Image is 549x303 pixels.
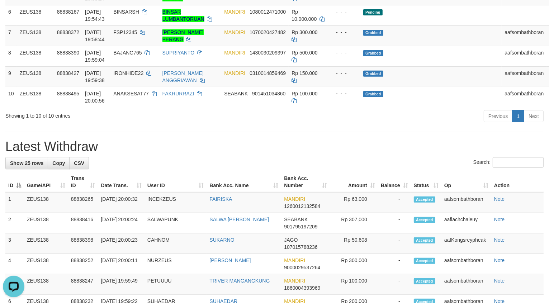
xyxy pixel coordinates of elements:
a: SALWA [PERSON_NAME] [209,217,269,222]
span: Copy [52,160,65,166]
td: 7 [5,25,17,46]
td: 4 [5,254,24,274]
td: ZEUS138 [24,233,68,254]
th: ID: activate to sort column descending [5,172,24,192]
td: - [378,254,411,274]
span: SEABANK [224,91,248,96]
span: Show 25 rows [10,160,43,166]
span: [DATE] 20:00:56 [85,91,105,104]
td: ZEUS138 [17,87,54,107]
span: BINSARSH [113,9,139,15]
td: 3 [5,233,24,254]
a: Copy [48,157,70,169]
td: 88838247 [68,274,98,295]
span: 88838372 [57,29,79,35]
span: CSV [74,160,84,166]
td: ZEUS138 [24,192,68,213]
span: Pending [363,9,383,15]
span: Accepted [414,197,435,203]
td: ZEUS138 [17,25,54,46]
span: MANDIRI [224,9,245,15]
a: Note [494,278,505,284]
span: BAJANG765 [113,50,142,56]
td: aaflachchaleuy [441,213,491,233]
span: Grabbed [363,91,383,97]
th: Action [491,172,544,192]
span: Grabbed [363,71,383,77]
span: Copy 1260012132584 to clipboard [284,203,320,209]
span: MANDIRI [284,196,305,202]
td: NURZEUS [145,254,207,274]
th: Status: activate to sort column ascending [411,172,441,192]
td: PETUUUU [145,274,207,295]
td: 10 [5,87,17,107]
td: aafsombathboran [441,274,491,295]
td: 1 [5,192,24,213]
input: Search: [493,157,544,168]
span: Grabbed [363,30,383,36]
span: Rp 10.000.000 [292,9,317,22]
span: Copy 1860004393969 to clipboard [284,285,320,291]
td: - [378,274,411,295]
th: Date Trans.: activate to sort column ascending [98,172,144,192]
td: Rp 63,000 [330,192,378,213]
span: Copy 901451034860 to clipboard [252,91,285,96]
a: BINSAR LUMBANTORUAN [162,9,204,22]
td: 6 [5,5,17,25]
span: IRONHIDE22 [113,70,143,76]
a: Next [524,110,544,122]
a: [PERSON_NAME] [209,257,251,263]
th: Balance: activate to sort column ascending [378,172,411,192]
td: [DATE] 20:00:24 [98,213,144,233]
span: ANAKSESAT77 [113,91,149,96]
td: ZEUS138 [24,274,68,295]
td: aafsombathboran [441,192,491,213]
span: Rp 300.000 [292,29,317,35]
span: [DATE] 19:58:44 [85,29,105,42]
div: - - - [330,70,358,77]
th: Op: activate to sort column ascending [441,172,491,192]
td: aafsombathboran [441,254,491,274]
a: Show 25 rows [5,157,48,169]
button: Open LiveChat chat widget [3,3,24,24]
span: 88838427 [57,70,79,76]
span: 88838167 [57,9,79,15]
span: MANDIRI [284,257,305,263]
th: Amount: activate to sort column ascending [330,172,378,192]
div: - - - [330,90,358,97]
span: Copy 1070020427482 to clipboard [250,29,286,35]
th: Game/API: activate to sort column ascending [24,172,68,192]
a: FAKRURRAZI [162,91,194,96]
td: aafsombathboran [502,66,546,87]
span: 88838495 [57,91,79,96]
td: - [378,192,411,213]
td: ZEUS138 [17,46,54,66]
td: aafKongsreypheak [441,233,491,254]
a: Note [494,217,505,222]
td: ZEUS138 [24,213,68,233]
span: MANDIRI [224,50,245,56]
span: MANDIRI [284,278,305,284]
td: 9 [5,66,17,87]
th: Trans ID: activate to sort column ascending [68,172,98,192]
td: [DATE] 20:00:11 [98,254,144,274]
a: SUPRIYANTO [162,50,195,56]
div: - - - [330,29,358,36]
span: Accepted [414,217,435,223]
td: ZEUS138 [24,254,68,274]
a: FAIRISKA [209,196,232,202]
h1: Latest Withdraw [5,139,544,154]
a: Note [494,196,505,202]
td: 2 [5,213,24,233]
span: Accepted [414,258,435,264]
td: aafsombathboran [502,87,546,107]
span: Accepted [414,278,435,284]
span: MANDIRI [224,29,245,35]
td: 88838398 [68,233,98,254]
td: 88838265 [68,192,98,213]
span: [DATE] 19:54:43 [85,9,105,22]
a: Note [494,257,505,263]
span: [DATE] 19:59:04 [85,50,105,63]
td: ZEUS138 [17,5,54,25]
span: Grabbed [363,50,383,56]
